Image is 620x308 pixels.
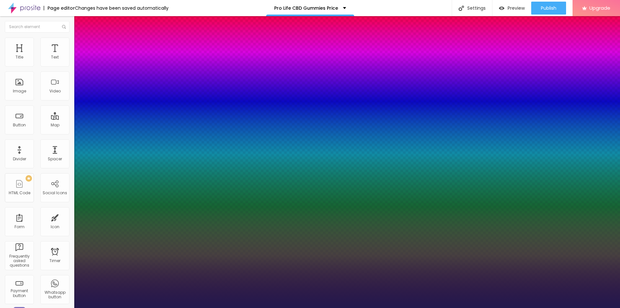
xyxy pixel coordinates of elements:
p: Pro Life CBD Gummies Price [274,6,338,10]
div: Payment button [6,289,32,298]
span: Publish [541,5,556,11]
div: Icon [51,225,59,229]
img: Icone [459,5,464,11]
span: Preview [508,5,525,11]
input: Search element [5,21,69,33]
img: view-1.svg [499,5,504,11]
div: Text [51,55,59,59]
div: Changes have been saved automatically [75,6,169,10]
div: Title [15,55,23,59]
span: Upgrade [589,5,610,11]
div: HTML Code [9,191,30,195]
div: Button [13,123,26,127]
div: Whatsapp button [42,290,67,300]
button: Preview [492,2,531,15]
div: Page editor [44,6,75,10]
button: Publish [531,2,566,15]
div: Video [49,89,61,93]
img: Icone [62,25,66,29]
div: Spacer [48,157,62,161]
div: Form [15,225,25,229]
div: Divider [13,157,26,161]
div: Social Icons [43,191,67,195]
div: Frequently asked questions [6,254,32,268]
div: Timer [49,259,60,263]
div: Image [13,89,26,93]
div: Map [51,123,59,127]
